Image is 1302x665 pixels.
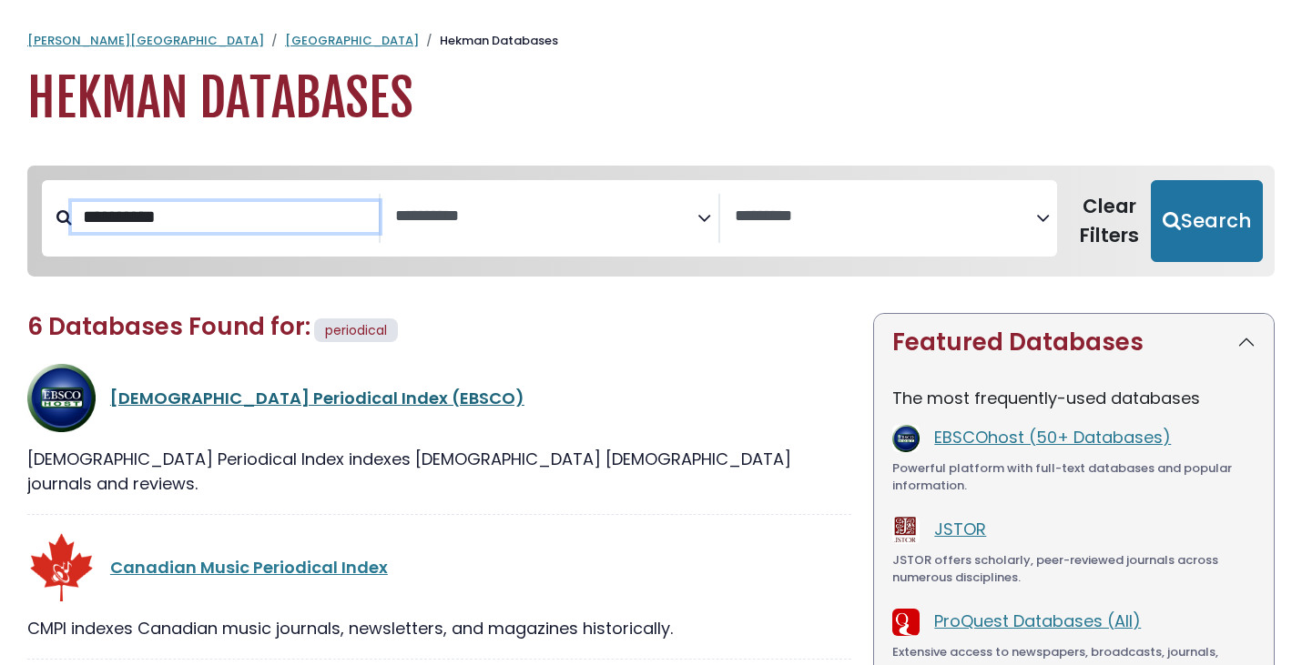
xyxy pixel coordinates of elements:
[325,321,387,339] span: periodical
[395,207,697,227] textarea: Search
[27,447,851,496] div: [DEMOGRAPHIC_DATA] Periodical Index indexes [DEMOGRAPHIC_DATA] [DEMOGRAPHIC_DATA] journals and re...
[110,387,524,409] a: [DEMOGRAPHIC_DATA] Periodical Index (EBSCO)
[110,556,388,579] a: Canadian Music Periodical Index
[27,616,851,640] div: CMPI indexes Canadian music journals, newsletters, and magazines historically.
[934,518,986,540] a: JSTOR
[27,32,264,49] a: [PERSON_NAME][GEOGRAPHIC_DATA]
[934,426,1171,448] a: EBSCOhost (50+ Databases)
[27,310,310,343] span: 6 Databases Found for:
[419,32,558,50] li: Hekman Databases
[934,610,1141,632] a: ProQuest Databases (All)
[735,207,1036,227] textarea: Search
[892,386,1256,410] p: The most frequently-used databases
[27,32,1275,50] nav: breadcrumb
[1151,180,1263,262] button: Submit for Search Results
[72,202,379,232] input: Search database by title or keyword
[892,551,1256,587] div: JSTOR offers scholarly, peer-reviewed journals across numerous disciplines.
[874,314,1274,371] button: Featured Databases
[892,459,1256,495] div: Powerful platform with full-text databases and popular information.
[27,68,1275,129] h1: Hekman Databases
[27,166,1275,277] nav: Search filters
[1068,180,1151,262] button: Clear Filters
[285,32,419,49] a: [GEOGRAPHIC_DATA]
